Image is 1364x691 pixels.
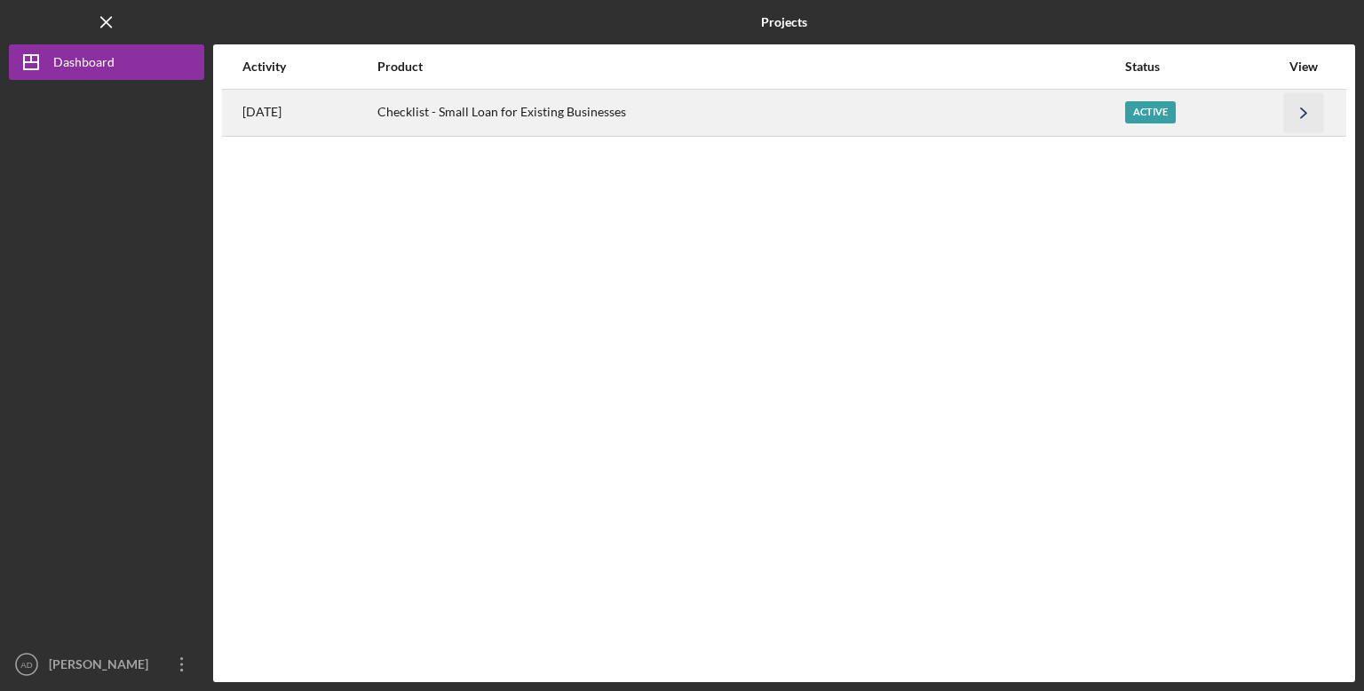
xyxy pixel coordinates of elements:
[242,105,282,119] time: 2025-07-02 21:32
[242,60,376,74] div: Activity
[1281,60,1326,74] div: View
[377,91,1123,135] div: Checklist - Small Loan for Existing Businesses
[1125,60,1280,74] div: Status
[9,647,204,682] button: AD[PERSON_NAME]
[761,15,807,29] b: Projects
[377,60,1123,74] div: Product
[9,44,204,80] button: Dashboard
[1125,101,1176,123] div: Active
[44,647,160,687] div: [PERSON_NAME]
[53,44,115,84] div: Dashboard
[20,660,32,670] text: AD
